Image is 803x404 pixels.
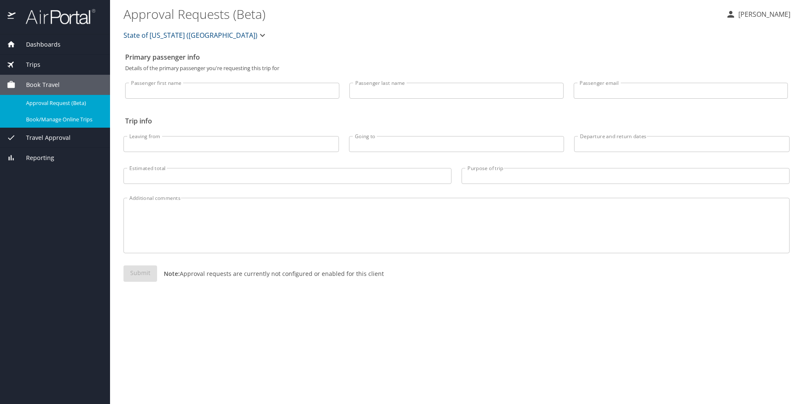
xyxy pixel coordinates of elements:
[26,115,100,123] span: Book/Manage Online Trips
[125,114,788,128] h2: Trip info
[125,50,788,64] h2: Primary passenger info
[26,99,100,107] span: Approval Request (Beta)
[16,40,60,49] span: Dashboards
[123,29,257,41] span: State of [US_STATE] ([GEOGRAPHIC_DATA])
[16,60,40,69] span: Trips
[736,9,790,19] p: [PERSON_NAME]
[164,270,180,278] strong: Note:
[157,269,384,278] p: Approval requests are currently not configured or enabled for this client
[8,8,16,25] img: icon-airportal.png
[120,27,271,44] button: State of [US_STATE] ([GEOGRAPHIC_DATA])
[722,7,794,22] button: [PERSON_NAME]
[16,153,54,163] span: Reporting
[125,66,788,71] p: Details of the primary passenger you're requesting this trip for
[16,80,60,89] span: Book Travel
[16,8,95,25] img: airportal-logo.png
[16,133,71,142] span: Travel Approval
[123,1,719,27] h1: Approval Requests (Beta)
